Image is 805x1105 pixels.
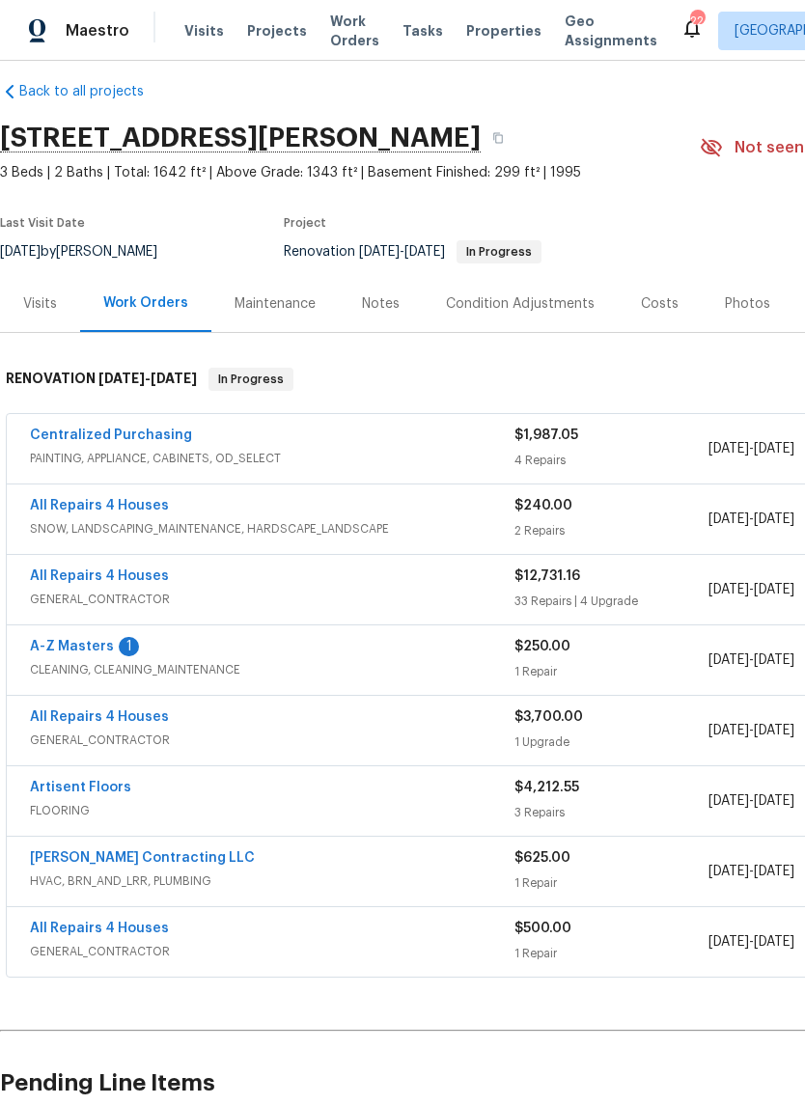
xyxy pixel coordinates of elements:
h6: RENOVATION [6,368,197,391]
span: [DATE] [708,442,749,456]
a: A-Z Masters [30,640,114,653]
span: [DATE] [708,794,749,808]
span: [DATE] [708,653,749,667]
div: 22 [690,12,704,31]
a: Centralized Purchasing [30,428,192,442]
span: $1,987.05 [514,428,578,442]
a: All Repairs 4 Houses [30,922,169,935]
button: Copy Address [481,121,515,155]
div: 1 Repair [514,662,708,681]
span: - [708,650,794,670]
span: GENERAL_CONTRACTOR [30,731,514,750]
span: - [359,245,445,259]
div: Visits [23,294,57,314]
div: 4 Repairs [514,451,708,470]
span: [DATE] [708,724,749,737]
span: SNOW, LANDSCAPING_MAINTENANCE, HARDSCAPE_LANDSCAPE [30,519,514,539]
div: Photos [725,294,770,314]
span: [DATE] [404,245,445,259]
div: Condition Adjustments [446,294,595,314]
span: - [708,439,794,458]
span: - [708,580,794,599]
span: Projects [247,21,307,41]
span: [DATE] [754,794,794,808]
span: $250.00 [514,640,570,653]
span: Properties [466,21,541,41]
span: In Progress [458,246,540,258]
span: [DATE] [98,372,145,385]
a: All Repairs 4 Houses [30,710,169,724]
span: [DATE] [151,372,197,385]
span: Visits [184,21,224,41]
span: [DATE] [708,583,749,596]
span: $500.00 [514,922,571,935]
span: [DATE] [754,442,794,456]
div: 33 Repairs | 4 Upgrade [514,592,708,611]
div: Work Orders [103,293,188,313]
span: [DATE] [754,512,794,526]
span: - [708,862,794,881]
span: $3,700.00 [514,710,583,724]
span: CLEANING, CLEANING_MAINTENANCE [30,660,514,679]
a: All Repairs 4 Houses [30,499,169,512]
div: 1 Repair [514,873,708,893]
span: [DATE] [754,865,794,878]
span: $625.00 [514,851,570,865]
span: [DATE] [754,583,794,596]
div: Notes [362,294,400,314]
span: $240.00 [514,499,572,512]
div: 3 Repairs [514,803,708,822]
span: [DATE] [754,935,794,949]
span: [DATE] [708,512,749,526]
div: 1 [119,637,139,656]
span: [DATE] [754,653,794,667]
span: Geo Assignments [565,12,657,50]
span: GENERAL_CONTRACTOR [30,942,514,961]
span: - [708,791,794,811]
span: Project [284,217,326,229]
span: - [708,932,794,952]
div: 1 Repair [514,944,708,963]
div: 1 Upgrade [514,732,708,752]
span: FLOORING [30,801,514,820]
span: HVAC, BRN_AND_LRR, PLUMBING [30,871,514,891]
a: [PERSON_NAME] Contracting LLC [30,851,255,865]
a: Artisent Floors [30,781,131,794]
span: [DATE] [708,935,749,949]
span: [DATE] [754,724,794,737]
span: $4,212.55 [514,781,579,794]
span: Tasks [402,24,443,38]
span: Work Orders [330,12,379,50]
span: Renovation [284,245,541,259]
span: - [98,372,197,385]
span: - [708,721,794,740]
span: PAINTING, APPLIANCE, CABINETS, OD_SELECT [30,449,514,468]
div: Costs [641,294,679,314]
span: Maestro [66,21,129,41]
span: In Progress [210,370,291,389]
span: [DATE] [359,245,400,259]
span: $12,731.16 [514,569,580,583]
span: - [708,510,794,529]
span: [DATE] [708,865,749,878]
a: All Repairs 4 Houses [30,569,169,583]
div: 2 Repairs [514,521,708,540]
div: Maintenance [235,294,316,314]
span: GENERAL_CONTRACTOR [30,590,514,609]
